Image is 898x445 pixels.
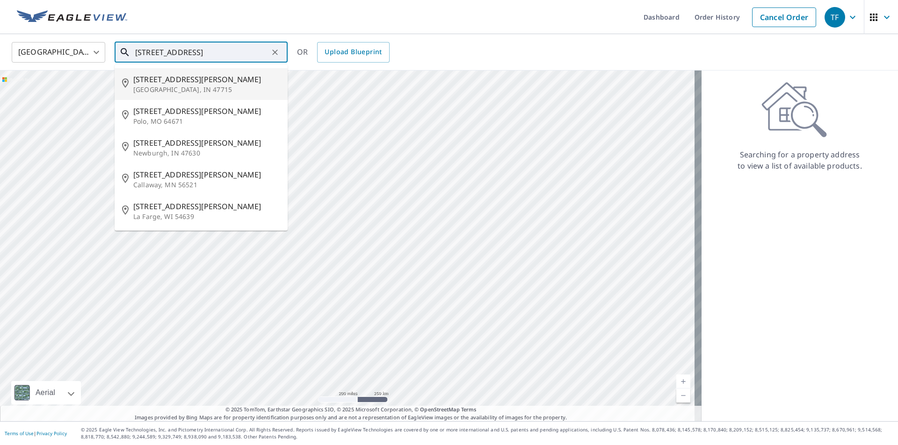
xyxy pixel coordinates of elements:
[133,137,280,148] span: [STREET_ADDRESS][PERSON_NAME]
[33,381,58,404] div: Aerial
[461,406,477,413] a: Terms
[11,381,81,404] div: Aerial
[133,169,280,180] span: [STREET_ADDRESS][PERSON_NAME]
[133,85,280,94] p: [GEOGRAPHIC_DATA], IN 47715
[133,180,280,190] p: Callaway, MN 56521
[36,430,67,437] a: Privacy Policy
[752,7,816,27] a: Cancel Order
[317,42,389,63] a: Upload Blueprint
[420,406,459,413] a: OpenStreetMap
[135,39,268,65] input: Search by address or latitude-longitude
[133,106,280,117] span: [STREET_ADDRESS][PERSON_NAME]
[12,39,105,65] div: [GEOGRAPHIC_DATA]
[325,46,382,58] span: Upload Blueprint
[5,430,34,437] a: Terms of Use
[133,74,280,85] span: [STREET_ADDRESS][PERSON_NAME]
[133,117,280,126] p: Polo, MO 64671
[225,406,477,414] span: © 2025 TomTom, Earthstar Geographics SIO, © 2025 Microsoft Corporation, ©
[737,149,862,171] p: Searching for a property address to view a list of available products.
[5,431,67,436] p: |
[133,201,280,212] span: [STREET_ADDRESS][PERSON_NAME]
[268,46,282,59] button: Clear
[133,212,280,221] p: La Farge, WI 54639
[676,374,690,388] a: Current Level 5, Zoom In
[676,388,690,403] a: Current Level 5, Zoom Out
[17,10,127,24] img: EV Logo
[81,426,893,440] p: © 2025 Eagle View Technologies, Inc. and Pictometry International Corp. All Rights Reserved. Repo...
[825,7,845,28] div: TF
[297,42,390,63] div: OR
[133,148,280,158] p: Newburgh, IN 47630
